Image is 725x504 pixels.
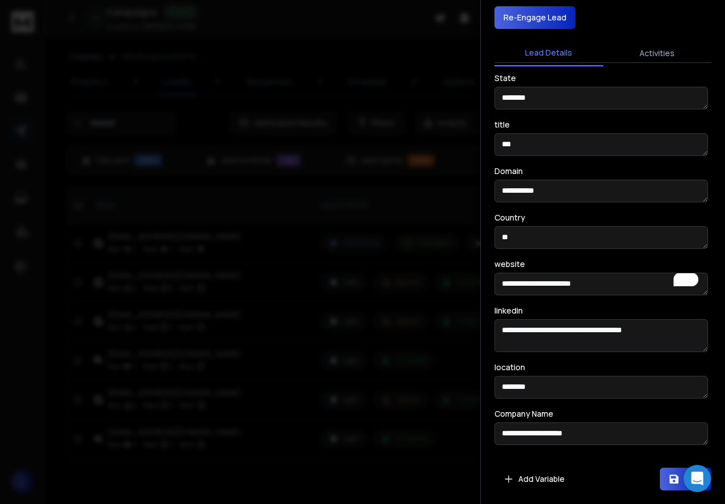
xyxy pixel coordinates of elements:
[494,273,708,295] textarea: To enrich screen reader interactions, please activate Accessibility in Grammarly extension settings
[684,465,711,492] div: Open Intercom Messenger
[494,74,516,82] label: State
[603,41,712,66] button: Activities
[494,40,603,66] button: Lead Details
[494,6,575,29] button: Re-Engage Lead
[494,307,523,315] label: linkedin
[660,468,711,490] button: Save
[494,468,574,490] button: Add Variable
[494,121,510,129] label: title
[494,260,525,268] label: website
[494,167,523,175] label: Domain
[494,363,525,371] label: location
[494,410,553,418] label: Company Name
[494,214,525,222] label: Country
